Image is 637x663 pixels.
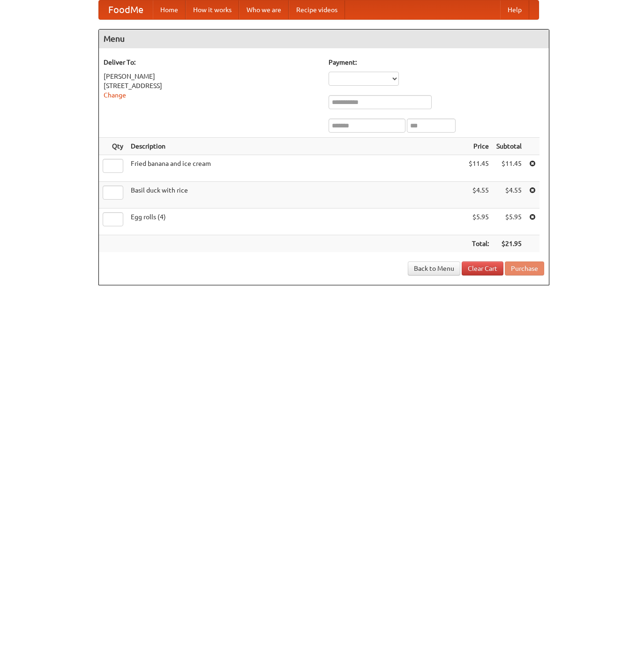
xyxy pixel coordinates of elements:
div: [STREET_ADDRESS] [104,81,319,90]
th: Description [127,138,465,155]
th: Price [465,138,493,155]
th: Qty [99,138,127,155]
td: $5.95 [493,209,525,235]
button: Purchase [505,261,544,276]
a: Change [104,91,126,99]
a: FoodMe [99,0,153,19]
h5: Payment: [329,58,544,67]
td: $4.55 [465,182,493,209]
h4: Menu [99,30,549,48]
td: Basil duck with rice [127,182,465,209]
a: Home [153,0,186,19]
td: $11.45 [465,155,493,182]
a: Clear Cart [462,261,503,276]
td: $4.55 [493,182,525,209]
div: [PERSON_NAME] [104,72,319,81]
a: Recipe videos [289,0,345,19]
th: Subtotal [493,138,525,155]
h5: Deliver To: [104,58,319,67]
a: How it works [186,0,239,19]
a: Help [500,0,529,19]
td: Egg rolls (4) [127,209,465,235]
th: Total: [465,235,493,253]
th: $21.95 [493,235,525,253]
a: Who we are [239,0,289,19]
td: $5.95 [465,209,493,235]
td: $11.45 [493,155,525,182]
td: Fried banana and ice cream [127,155,465,182]
a: Back to Menu [408,261,460,276]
